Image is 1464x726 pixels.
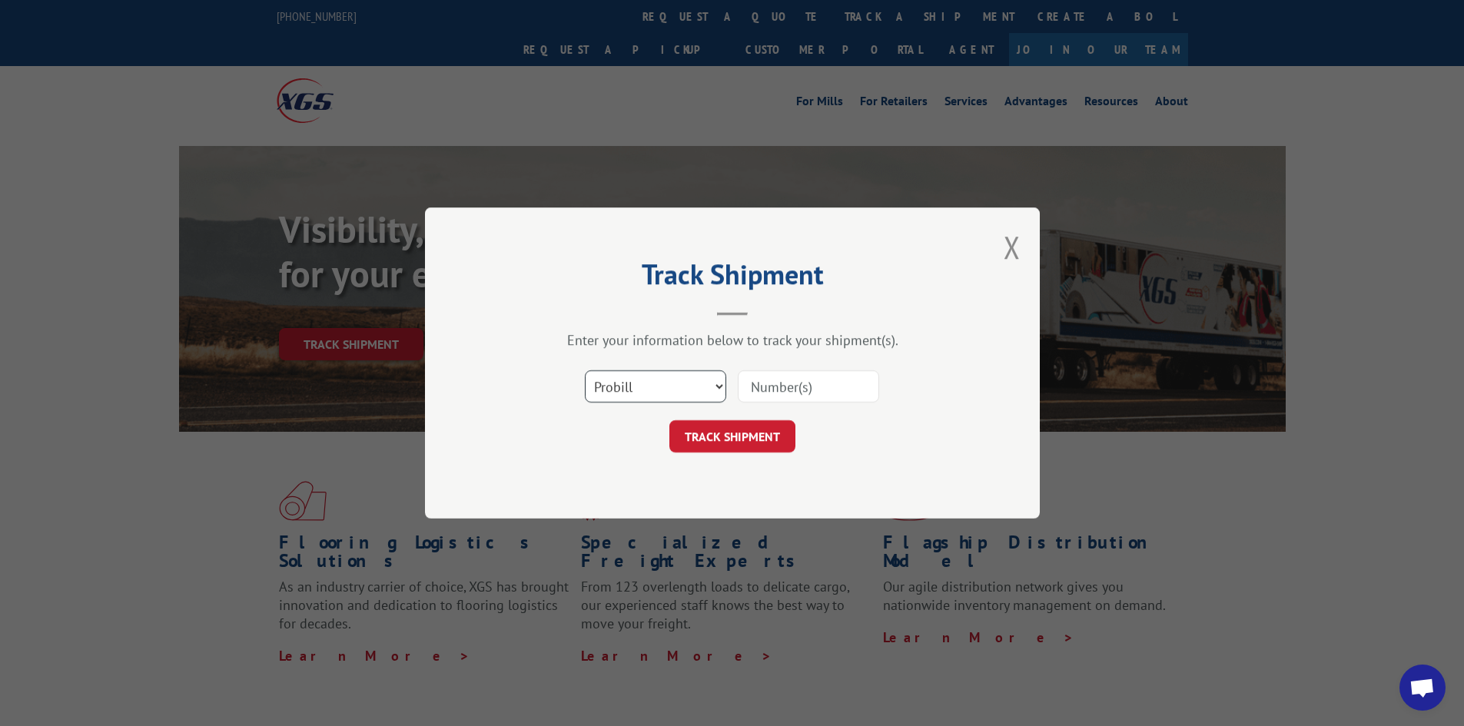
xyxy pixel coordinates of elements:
[1399,665,1446,711] div: Open chat
[502,264,963,293] h2: Track Shipment
[1004,227,1021,267] button: Close modal
[738,370,879,403] input: Number(s)
[502,331,963,349] div: Enter your information below to track your shipment(s).
[669,420,795,453] button: TRACK SHIPMENT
